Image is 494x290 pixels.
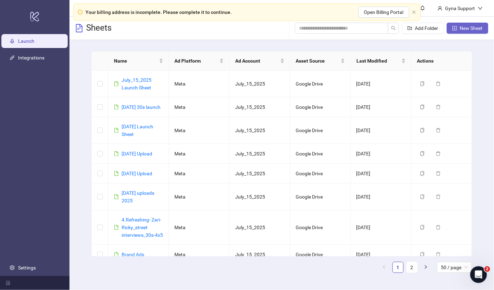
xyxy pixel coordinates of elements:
[420,105,425,110] span: copy
[436,81,441,86] span: delete
[420,194,425,199] span: copy
[412,10,416,14] span: close
[230,210,290,245] td: July_15_2025
[379,262,390,273] button: left
[420,151,425,156] span: copy
[108,51,169,71] th: Name
[122,190,154,203] a: [DATE] uploads 2025
[85,8,232,16] div: Your billing address is incomplete. Please complete it to continue.
[230,245,290,265] td: July_15_2025
[407,26,412,31] span: folder-add
[420,252,425,257] span: copy
[169,210,230,245] td: Meta
[393,262,403,273] a: 1
[436,194,441,199] span: delete
[447,23,488,34] button: New Sheet
[351,210,412,245] td: [DATE]
[436,128,441,133] span: delete
[436,105,441,110] span: delete
[75,24,83,32] span: file-text
[114,81,119,86] span: file
[351,117,412,144] td: [DATE]
[290,51,351,71] th: Asset Source
[78,10,83,15] span: exclamation-circle
[169,71,230,97] td: Meta
[351,144,412,164] td: [DATE]
[235,57,279,65] span: Ad Account
[230,117,290,144] td: July_15_2025
[424,265,428,269] span: right
[351,245,412,265] td: [DATE]
[290,210,351,245] td: Google Drive
[290,245,351,265] td: Google Drive
[169,245,230,265] td: Meta
[290,71,351,97] td: Google Drive
[230,97,290,117] td: July_15_2025
[290,144,351,164] td: Google Drive
[114,194,119,199] span: file
[114,252,119,257] span: file
[420,262,431,273] button: right
[175,57,219,65] span: Ad Platform
[230,144,290,164] td: July_15_2025
[436,151,441,156] span: delete
[122,217,163,238] a: 4.Refreshing- Zari-Ricky_street interviews_30s-4x5
[356,57,400,65] span: Last Modified
[230,71,290,97] td: July_15_2025
[351,71,412,97] td: [DATE]
[415,25,438,31] span: Add Folder
[351,184,412,210] td: [DATE]
[114,57,158,65] span: Name
[420,171,425,176] span: copy
[460,25,483,31] span: New Sheet
[290,117,351,144] td: Google Drive
[351,51,412,71] th: Last Modified
[412,51,472,71] th: Actions
[406,262,418,273] li: 2
[351,97,412,117] td: [DATE]
[230,164,290,184] td: July_15_2025
[122,171,152,176] a: [DATE] Upload
[18,55,44,61] a: Integrations
[169,97,230,117] td: Meta
[420,128,425,133] span: copy
[122,252,144,257] a: Brand Ads
[114,151,119,156] span: file
[436,252,441,257] span: delete
[169,144,230,164] td: Meta
[86,23,112,34] h3: Sheets
[436,225,441,230] span: delete
[114,105,119,110] span: file
[290,164,351,184] td: Google Drive
[443,5,478,12] div: Gyna Support
[122,77,151,90] a: July_15_2025 Launch Sheet
[122,104,160,110] a: [DATE] 30s launch
[441,262,468,273] span: 50 / page
[420,6,425,10] span: bell
[18,38,34,44] a: Launch
[407,262,417,273] a: 2
[452,26,457,31] span: plus-square
[359,7,409,18] button: Open Billing Portal
[290,97,351,117] td: Google Drive
[437,262,472,273] div: Page Size
[6,281,10,285] span: menu-fold
[379,262,390,273] li: Previous Page
[402,23,444,34] button: Add Folder
[364,9,404,15] span: Open Billing Portal
[114,225,119,230] span: file
[296,57,340,65] span: Asset Source
[18,265,36,271] a: Settings
[438,6,443,11] span: user
[470,266,487,283] iframe: Intercom live chat
[122,124,153,137] a: [DATE] Launch Sheet
[391,26,396,31] span: search
[122,151,152,156] a: [DATE] Upload
[169,51,230,71] th: Ad Platform
[393,262,404,273] li: 1
[420,81,425,86] span: copy
[230,184,290,210] td: July_15_2025
[420,225,425,230] span: copy
[169,184,230,210] td: Meta
[230,51,290,71] th: Ad Account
